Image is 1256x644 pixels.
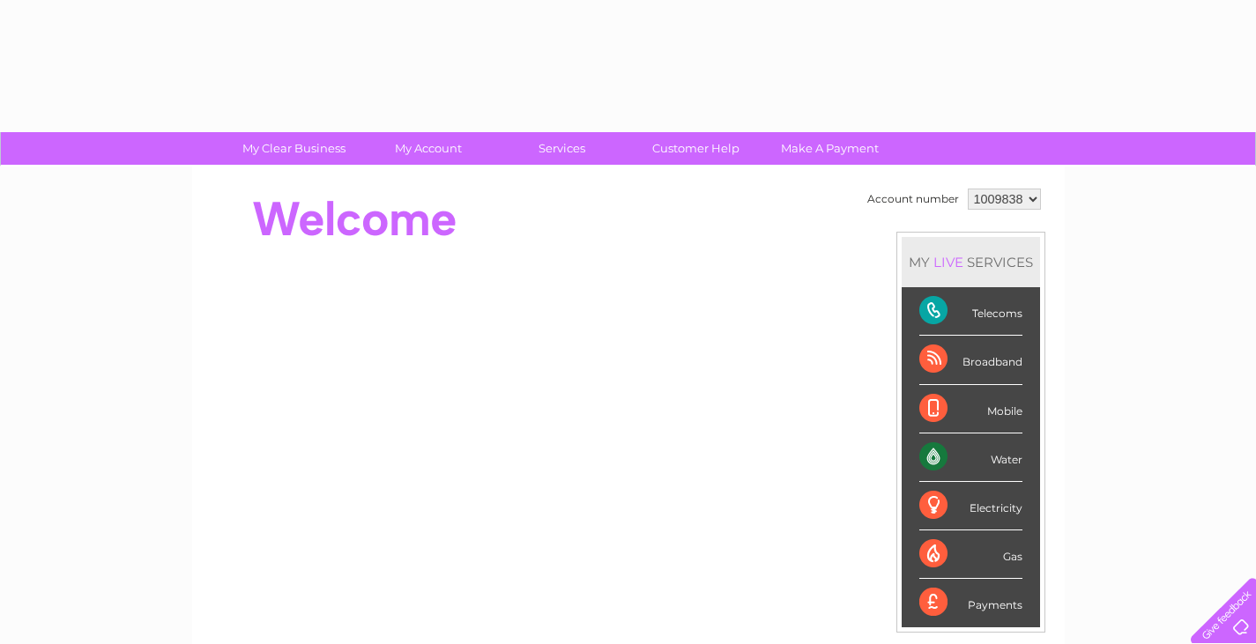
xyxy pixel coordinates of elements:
[919,385,1022,433] div: Mobile
[930,254,967,270] div: LIVE
[919,336,1022,384] div: Broadband
[919,433,1022,482] div: Water
[919,287,1022,336] div: Telecoms
[902,237,1040,287] div: MY SERVICES
[757,132,903,165] a: Make A Payment
[919,482,1022,530] div: Electricity
[489,132,635,165] a: Services
[863,184,963,214] td: Account number
[919,579,1022,626] div: Payments
[623,132,769,165] a: Customer Help
[919,530,1022,579] div: Gas
[221,132,367,165] a: My Clear Business
[355,132,501,165] a: My Account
